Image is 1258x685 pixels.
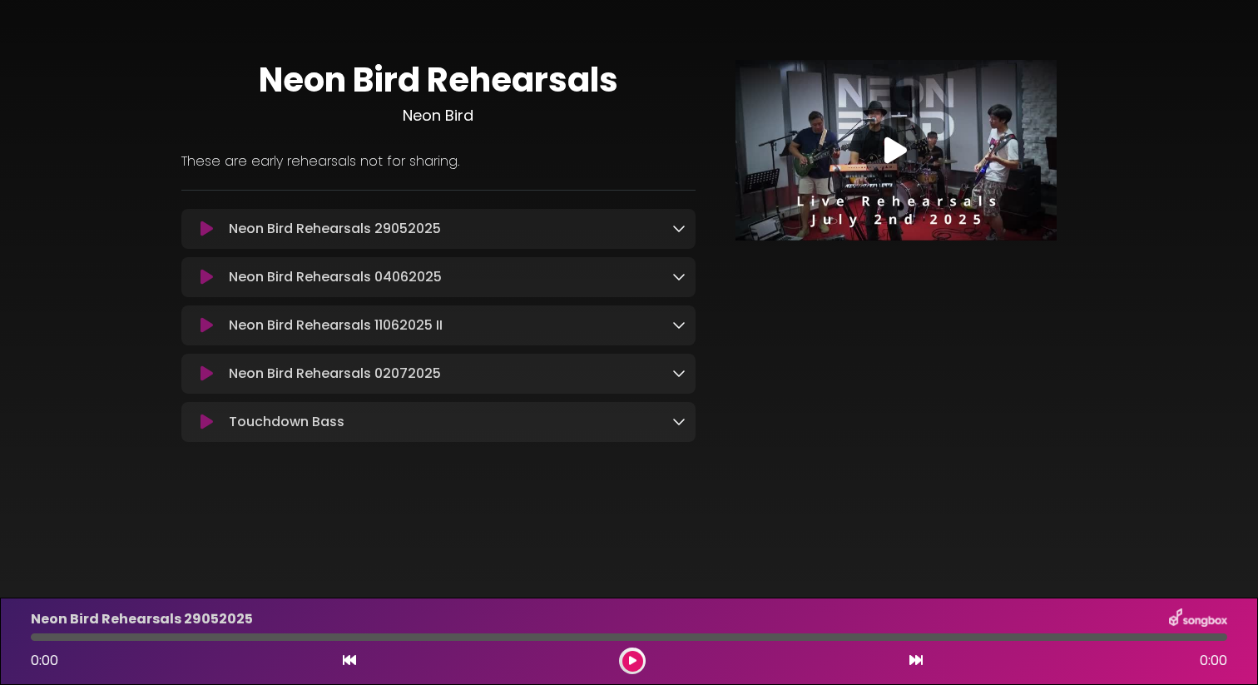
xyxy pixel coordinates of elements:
p: These are early rehearsals not for sharing. [181,151,696,171]
h1: Neon Bird Rehearsals [181,60,696,100]
p: Neon Bird Rehearsals 02072025 [229,364,441,384]
h3: Neon Bird [181,107,696,125]
p: Neon Bird Rehearsals 04062025 [229,267,442,287]
img: Video Thumbnail [735,60,1057,241]
p: Neon Bird Rehearsals 11062025 II [229,315,443,335]
p: Neon Bird Rehearsals 29052025 [229,219,441,239]
p: Touchdown Bass [229,412,344,432]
